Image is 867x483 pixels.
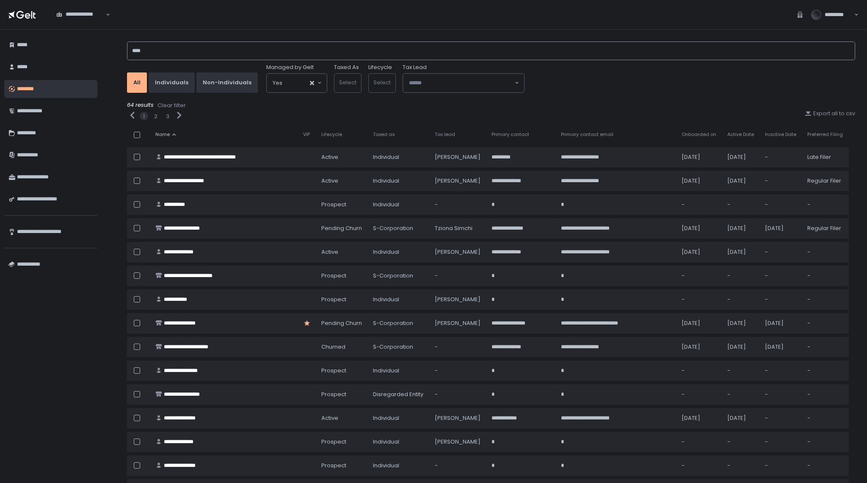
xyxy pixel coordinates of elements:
[561,131,613,138] span: Primary contact email
[682,131,716,138] span: Onboarded on
[435,131,455,138] span: Tax lead
[403,74,524,92] div: Search for option
[321,272,346,280] span: prospect
[373,248,425,256] div: Individual
[807,177,844,185] div: Regular Filer
[267,74,327,92] div: Search for option
[682,177,717,185] div: [DATE]
[765,438,797,446] div: -
[321,225,362,232] span: pending Churn
[149,72,195,93] button: Individuals
[435,225,482,232] div: Tziona Simchi
[166,113,169,120] div: 3
[373,343,425,351] div: S-Corporation
[373,414,425,422] div: Individual
[409,79,514,87] input: Search for option
[727,391,755,398] div: -
[807,319,844,327] div: -
[321,414,338,422] span: active
[403,64,427,71] span: Tax Lead
[807,367,844,375] div: -
[807,414,844,422] div: -
[727,153,755,161] div: [DATE]
[682,391,717,398] div: -
[765,319,797,327] div: [DATE]
[373,177,425,185] div: Individual
[765,131,796,138] span: Inactive Date
[321,438,346,446] span: prospect
[373,272,425,280] div: S-Corporation
[682,343,717,351] div: [DATE]
[765,201,797,208] div: -
[196,72,258,93] button: Non-Individuals
[727,462,755,469] div: -
[727,343,755,351] div: [DATE]
[435,153,482,161] div: [PERSON_NAME]
[435,462,482,469] div: -
[435,438,482,446] div: [PERSON_NAME]
[373,391,425,398] div: Disregarded Entity
[805,110,855,117] button: Export all to csv
[727,201,755,208] div: -
[435,343,482,351] div: -
[435,319,482,327] div: [PERSON_NAME]
[266,64,314,71] span: Managed by Gelt
[807,225,844,232] div: Regular Filer
[373,367,425,375] div: Individual
[435,391,482,398] div: -
[435,248,482,256] div: [PERSON_NAME]
[491,131,529,138] span: Primary contact
[133,79,141,86] div: All
[321,131,342,138] span: Lifecycle
[807,153,844,161] div: Late Filer
[56,18,105,27] input: Search for option
[765,153,797,161] div: -
[682,248,717,256] div: [DATE]
[682,367,717,375] div: -
[321,201,346,208] span: prospect
[765,414,797,422] div: -
[727,131,754,138] span: Active Date
[334,64,359,71] label: Taxed As
[373,296,425,303] div: Individual
[373,225,425,232] div: S-Corporation
[727,296,755,303] div: -
[435,201,482,208] div: -
[682,296,717,303] div: -
[727,319,755,327] div: [DATE]
[807,131,843,138] span: Preferred Filing
[765,272,797,280] div: -
[682,225,717,232] div: [DATE]
[435,414,482,422] div: [PERSON_NAME]
[127,72,147,93] button: All
[373,201,425,208] div: Individual
[682,272,717,280] div: -
[310,81,314,85] button: Clear Selected
[435,177,482,185] div: [PERSON_NAME]
[282,79,309,87] input: Search for option
[321,343,345,351] span: churned
[303,131,310,138] span: VIP
[321,177,338,185] span: active
[373,462,425,469] div: Individual
[765,177,797,185] div: -
[143,113,145,120] button: 1
[727,248,755,256] div: [DATE]
[373,153,425,161] div: Individual
[435,296,482,303] div: [PERSON_NAME]
[154,113,157,120] div: 2
[765,296,797,303] div: -
[321,319,362,327] span: pending Churn
[727,272,755,280] div: -
[765,248,797,256] div: -
[807,391,844,398] div: -
[373,131,395,138] span: Taxed as
[807,272,844,280] div: -
[368,64,392,71] label: Lifecycle
[682,414,717,422] div: [DATE]
[765,367,797,375] div: -
[373,78,391,86] span: Select
[373,319,425,327] div: S-Corporation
